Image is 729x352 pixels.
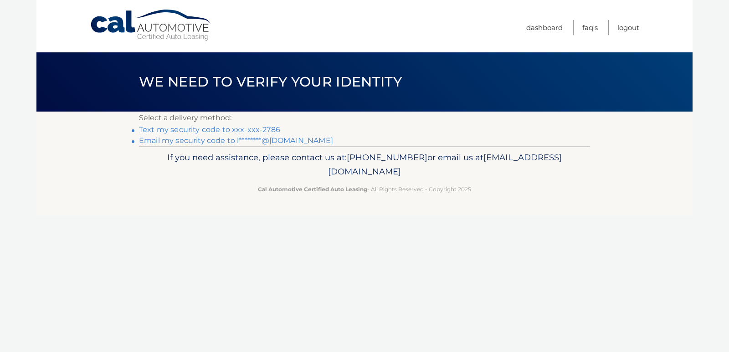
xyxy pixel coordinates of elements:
a: FAQ's [582,20,598,35]
span: [PHONE_NUMBER] [347,152,427,163]
p: If you need assistance, please contact us at: or email us at [145,150,584,179]
p: Select a delivery method: [139,112,590,124]
a: Dashboard [526,20,563,35]
span: We need to verify your identity [139,73,402,90]
a: Email my security code to l********@[DOMAIN_NAME] [139,136,333,145]
p: - All Rights Reserved - Copyright 2025 [145,184,584,194]
a: Text my security code to xxx-xxx-2786 [139,125,280,134]
strong: Cal Automotive Certified Auto Leasing [258,186,367,193]
a: Cal Automotive [90,9,213,41]
a: Logout [617,20,639,35]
